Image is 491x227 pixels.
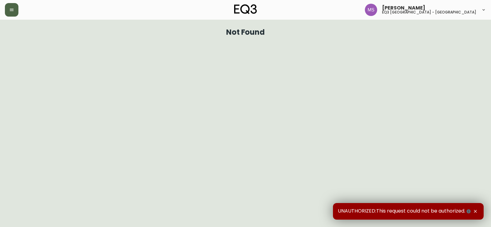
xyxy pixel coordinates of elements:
[338,208,472,215] span: UNAUTHORIZED:This request could not be authorized.
[365,4,377,16] img: 1b6e43211f6f3cc0b0729c9049b8e7af
[234,4,257,14] img: logo
[226,29,265,35] h1: Not Found
[382,10,476,14] h5: eq3 [GEOGRAPHIC_DATA] - [GEOGRAPHIC_DATA]
[382,6,425,10] span: [PERSON_NAME]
